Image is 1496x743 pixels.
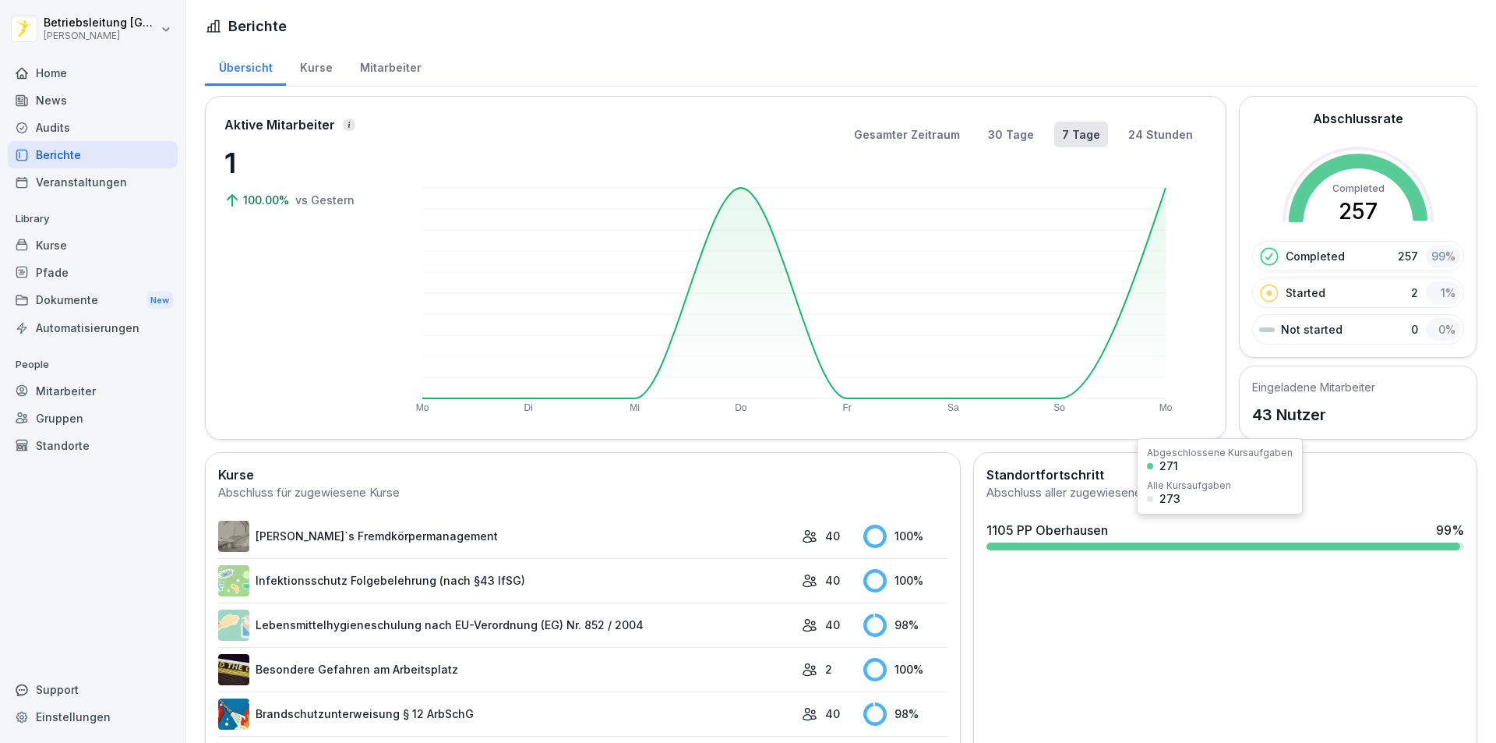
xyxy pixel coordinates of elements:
p: 0 [1411,321,1418,338]
p: 1 [224,142,380,184]
p: Completed [1286,248,1345,264]
button: 30 Tage [980,122,1042,147]
div: Abschluss aller zugewiesenen Kurse pro Standort [986,484,1464,502]
div: 99 % [1426,245,1460,267]
p: Aktive Mitarbeiter [224,115,335,134]
img: ltafy9a5l7o16y10mkzj65ij.png [218,521,249,552]
div: 1 % [1426,281,1460,304]
button: 24 Stunden [1120,122,1201,147]
a: DokumenteNew [8,286,178,315]
a: Berichte [8,141,178,168]
a: Einstellungen [8,703,178,731]
text: Di [524,402,533,413]
p: vs Gestern [295,192,355,208]
div: Alle Kursaufgaben [1147,481,1231,490]
a: Home [8,59,178,87]
img: b0iy7e1gfawqjs4nezxuanzk.png [218,699,249,730]
div: 1105 PP Oberhausen [986,521,1108,540]
a: Pfade [8,259,178,286]
a: Mitarbeiter [8,377,178,405]
button: 7 Tage [1054,122,1108,147]
h5: Eingeladene Mitarbeiter [1252,379,1375,395]
div: 100 % [863,658,947,681]
a: Infektionsschutz Folgebelehrung (nach §43 IfSG) [218,565,794,596]
div: 271 [1159,461,1178,472]
p: [PERSON_NAME] [44,30,157,41]
a: Übersicht [205,46,286,86]
p: Library [8,207,178,232]
h2: Kurse [218,465,947,484]
text: Sa [947,402,959,413]
p: 2 [1411,285,1418,301]
p: 40 [825,572,840,589]
p: Started [1286,285,1325,301]
div: Support [8,676,178,703]
p: 40 [825,528,840,544]
text: Fr [842,402,851,413]
p: 100.00% [243,192,292,208]
div: 0 % [1426,318,1460,341]
text: So [1053,402,1065,413]
h2: Standortfortschritt [986,465,1464,484]
div: Abschluss für zugewiesene Kurse [218,484,947,502]
a: Standorte [8,432,178,459]
p: 43 Nutzer [1252,403,1375,426]
div: Dokumente [8,286,178,315]
a: Lebensmittelhygieneschulung nach EU-Verordnung (EG) Nr. 852 / 2004 [218,610,794,641]
text: Mo [1159,402,1173,413]
a: News [8,87,178,114]
div: 98 % [863,702,947,726]
a: Audits [8,114,178,141]
h1: Berichte [228,16,287,37]
p: 40 [825,617,840,633]
img: zq4t51x0wy87l3xh8s87q7rq.png [218,654,249,685]
text: Mi [630,402,640,413]
a: Automatisierungen [8,314,178,341]
button: Gesamter Zeitraum [846,122,968,147]
img: tgff07aey9ahi6f4hltuk21p.png [218,565,249,596]
p: 2 [825,661,832,678]
div: 273 [1159,494,1180,504]
div: 100 % [863,569,947,593]
div: Abgeschlossene Kursaufgaben [1147,448,1293,458]
div: New [146,292,173,310]
a: Kurse [286,46,346,86]
a: Mitarbeiter [346,46,435,86]
p: 40 [825,706,840,722]
a: Kurse [8,232,178,259]
a: Brandschutzunterweisung § 12 ArbSchG [218,699,794,730]
div: 99 % [1436,521,1464,540]
a: Gruppen [8,405,178,432]
p: Betriebsleitung [GEOGRAPHIC_DATA] [44,16,157,30]
a: Veranstaltungen [8,168,178,196]
text: Do [735,402,747,413]
div: 98 % [863,614,947,637]
a: Besondere Gefahren am Arbeitsplatz [218,654,794,685]
p: Not started [1281,321,1343,338]
h2: Abschlussrate [1313,109,1403,128]
a: 1105 PP Oberhausen99% [980,515,1470,557]
p: People [8,352,178,377]
div: 100 % [863,525,947,548]
p: 257 [1398,248,1418,264]
a: [PERSON_NAME]`s Fremdkörpermanagement [218,521,794,552]
img: gxsnf7ygjsfsmxd96jxi4ufn.png [218,610,249,641]
text: Mo [416,402,429,413]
